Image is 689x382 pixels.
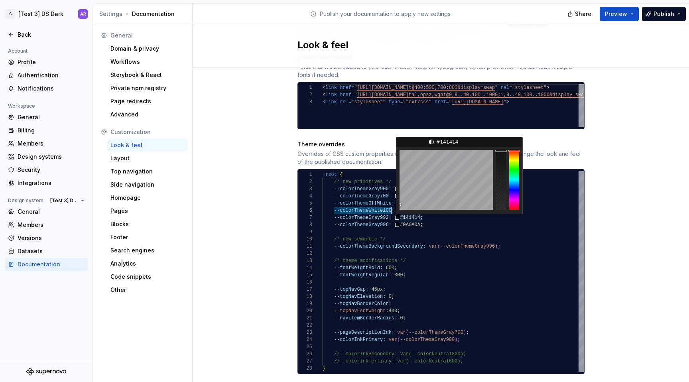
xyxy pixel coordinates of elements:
span: --pageDescriptionInk: [334,330,394,335]
a: Workflows [107,55,187,68]
span: 45px [371,287,383,292]
a: Pages [107,205,187,217]
div: 25 [298,343,312,350]
div: Other [110,286,184,294]
span: --topNavGap: [334,287,368,292]
a: Design systems [5,150,88,163]
div: Footer [110,233,184,241]
div: 4 [298,193,312,200]
div: 6 [298,207,312,214]
span: Share [575,10,591,18]
span: :root [323,172,337,177]
span: "stylesheet" [512,85,546,91]
div: 12 [298,250,312,257]
span: href [340,85,351,91]
div: General [18,208,85,216]
div: 26 [298,350,312,358]
span: " [503,99,506,105]
span: 300 [394,272,403,278]
span: ; [403,315,406,321]
div: Analytics [110,260,184,268]
div: Side navigation [110,181,184,189]
span: ( [437,244,440,249]
a: Private npm registry [107,82,187,95]
div: 27 [298,358,312,365]
a: Billing [5,124,88,137]
span: --fontWeightBold: [334,265,382,271]
div: 1 [298,84,312,91]
div: Code snippets [110,273,184,281]
a: Security [5,163,88,176]
span: " [495,85,498,91]
span: [URL][DOMAIN_NAME] [452,99,504,105]
div: Domain & privacy [110,45,184,53]
div: 22 [298,322,312,329]
svg: Supernova Logo [26,368,66,376]
span: href [340,92,351,98]
span: --topNavElevation: [334,294,386,299]
span: < [323,99,325,105]
span: ; [403,272,406,278]
div: 28 [298,365,312,372]
div: 7 [298,214,312,221]
span: = [509,85,512,91]
span: ( [406,330,408,335]
button: Settings [99,10,122,18]
span: #141414 [400,215,420,221]
div: Storybook & React [110,71,184,79]
div: Back [18,31,85,39]
div: Authentication [18,71,85,79]
span: --colorThemeGray700 [409,330,463,335]
div: Members [18,221,85,229]
div: 9 [298,228,312,236]
a: General [5,205,88,218]
span: --colorThemeGray900 [400,337,455,343]
span: { [340,172,343,177]
span: " [354,85,357,91]
a: Top navigation [107,165,187,178]
div: Top navigation [110,167,184,175]
a: Integrations [5,177,88,189]
span: [URL][DOMAIN_NAME] [357,92,409,98]
div: Overrides of CSS custom properties (variables) for the theme. You can use this to change the look... [297,150,585,166]
div: Click to toggle color options (rgb/hsl/hex) [396,137,493,147]
div: Look & feel [110,141,184,149]
span: } [323,366,325,371]
a: Other [107,284,187,296]
span: /* new semantic */ [334,236,386,242]
span: --navItemBorderRadius: [334,315,397,321]
h2: Look & feel [297,39,575,51]
div: [Test 3] DS Dark [18,10,63,18]
div: 24 [298,336,312,343]
div: Workflows [110,58,184,66]
div: 18 [298,293,312,300]
div: 23 [298,329,312,336]
div: 2 [298,91,312,98]
span: 0 [400,315,403,321]
a: Documentation [5,258,88,271]
span: > [506,99,509,105]
div: Homepage [110,194,184,202]
a: Code snippets [107,270,187,283]
span: --colorThemeWhite100: [334,208,394,213]
div: Workspace [5,101,38,111]
a: Layout [107,152,187,165]
div: Page redirects [110,97,184,105]
div: Customization [110,128,184,136]
span: = [351,85,354,91]
span: 600 [386,265,394,271]
div: Design system [5,196,47,205]
span: 400 [388,308,397,314]
span: ) [455,337,457,343]
a: Homepage [107,191,187,204]
span: #141414 [436,137,459,147]
div: Billing [18,126,85,134]
span: //--colorInkTertiary: var(--colorNeutral600); [334,358,463,364]
div: 3 [298,185,312,193]
div: Versions [18,234,85,242]
span: /* theme modifications */ [334,258,406,264]
div: Blocks [110,220,184,228]
span: Publish [654,10,674,18]
a: Blocks [107,218,187,230]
